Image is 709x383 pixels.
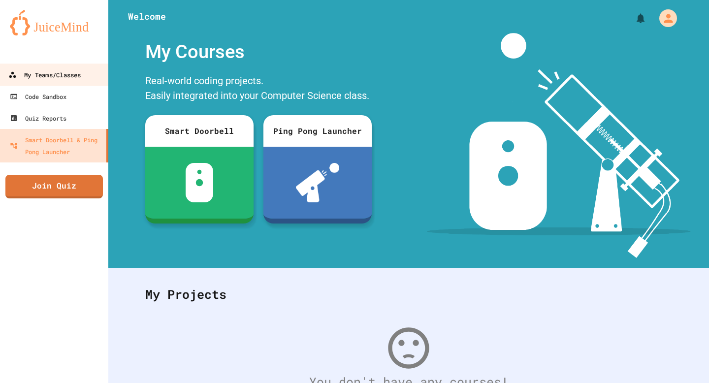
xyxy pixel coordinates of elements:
[186,163,214,202] img: sdb-white.svg
[145,115,254,147] div: Smart Doorbell
[427,33,691,258] img: banner-image-my-projects.png
[10,134,102,158] div: Smart Doorbell & Ping Pong Launcher
[140,71,377,108] div: Real-world coding projects. Easily integrated into your Computer Science class.
[10,10,98,35] img: logo-orange.svg
[649,7,679,30] div: My Account
[135,275,682,314] div: My Projects
[8,69,81,81] div: My Teams/Classes
[10,91,66,102] div: Code Sandbox
[10,112,66,124] div: Quiz Reports
[5,175,103,198] a: Join Quiz
[263,115,372,147] div: Ping Pong Launcher
[296,163,340,202] img: ppl-with-ball.png
[616,10,649,27] div: My Notifications
[140,33,377,71] div: My Courses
